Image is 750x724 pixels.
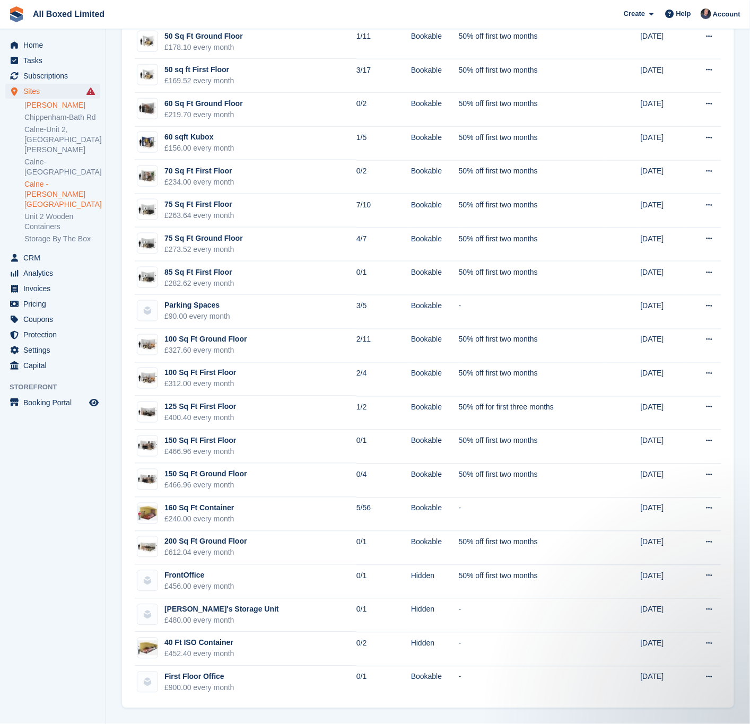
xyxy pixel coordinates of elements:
img: 50-sqft-unit.jpg [137,33,158,49]
a: Preview store [88,396,100,409]
td: 3/17 [356,59,411,93]
td: 50% off first two months [459,228,605,261]
td: [DATE] [641,599,687,633]
td: 1/11 [356,25,411,59]
td: 50% off first two months [459,430,605,464]
td: Hidden [411,632,459,666]
td: Bookable [411,396,459,430]
img: 40ft.jpg [137,641,158,656]
span: Tasks [23,53,87,68]
a: menu [5,358,100,373]
div: £466.96 every month [164,447,236,458]
td: Bookable [411,531,459,565]
img: 70sqft.jpg [137,169,158,184]
td: [DATE] [641,59,687,93]
i: Smart entry sync failures have occurred [86,87,95,95]
td: 0/1 [356,565,411,599]
div: 100 Sq Ft Ground Floor [164,334,247,345]
td: 0/4 [356,464,411,498]
a: menu [5,38,100,53]
td: - [459,295,605,329]
td: [DATE] [641,498,687,531]
td: 50% off first two months [459,160,605,194]
span: Invoices [23,281,87,296]
td: [DATE] [641,363,687,397]
img: 60-sqft-unit.jpg [137,101,158,116]
a: menu [5,68,100,83]
a: [PERSON_NAME] [24,100,100,110]
span: Pricing [23,296,87,311]
div: 50 Sq Ft Ground Floor [164,31,243,42]
img: 100-sqft-unit.jpg [137,371,158,386]
span: Coupons [23,312,87,327]
div: 125 Sq Ft First Floor [164,402,236,413]
div: £219.70 every month [164,109,243,120]
td: Bookable [411,228,459,261]
td: 50% off first two months [459,93,605,127]
img: 12.5x12_MEASURE.jpg [137,472,158,487]
td: Bookable [411,295,459,329]
img: 12.5x12_MEASURE.jpg [137,438,158,453]
a: menu [5,53,100,68]
td: [DATE] [641,464,687,498]
div: 85 Sq Ft First Floor [164,267,234,278]
td: Bookable [411,160,459,194]
img: blank-unit-type-icon-ffbac7b88ba66c5e286b0e438baccc4b9c83835d4c34f86887a83fc20ec27e7b.svg [137,571,158,591]
div: £169.52 every month [164,75,234,86]
div: £273.52 every month [164,244,243,255]
td: [DATE] [641,25,687,59]
td: [DATE] [641,396,687,430]
td: [DATE] [641,632,687,666]
div: FrontOffice [164,570,234,581]
td: Bookable [411,59,459,93]
span: Sites [23,84,87,99]
td: 0/1 [356,666,411,700]
td: 50% off first two months [459,59,605,93]
img: blank-unit-type-icon-ffbac7b88ba66c5e286b0e438baccc4b9c83835d4c34f86887a83fc20ec27e7b.svg [137,672,158,692]
span: Help [676,8,691,19]
td: Bookable [411,194,459,228]
a: menu [5,395,100,410]
div: £327.60 every month [164,345,247,356]
td: 50% off first two months [459,363,605,397]
img: 75-sqft-unit.jpg [137,236,158,251]
td: [DATE] [641,565,687,599]
a: menu [5,312,100,327]
a: menu [5,327,100,342]
td: [DATE] [641,93,687,127]
td: 50% off first two months [459,464,605,498]
div: £452.40 every month [164,649,234,660]
td: 0/1 [356,599,411,633]
img: 85%20sq%20ft.jpg [137,269,158,285]
a: menu [5,84,100,99]
div: 75 Sq Ft Ground Floor [164,233,243,244]
td: [DATE] [641,160,687,194]
div: £312.00 every month [164,379,236,390]
td: 50% off first two months [459,261,605,295]
div: 40 Ft ISO Container [164,638,234,649]
td: 50% off first two months [459,194,605,228]
td: Bookable [411,127,459,161]
div: First Floor Office [164,671,234,683]
div: £156.00 every month [164,143,234,154]
img: 50-sqft-unit.jpg [137,67,158,83]
a: All Boxed Limited [29,5,109,23]
td: - [459,599,605,633]
td: 2/4 [356,363,411,397]
td: 50% off first two months [459,127,605,161]
img: stora-icon-8386f47178a22dfd0bd8f6a31ec36ba5ce8667c1dd55bd0f319d3a0aa187defe.svg [8,6,24,22]
td: Hidden [411,565,459,599]
div: £900.00 every month [164,683,234,694]
div: 200 Sq Ft Ground Floor [164,536,247,547]
div: Parking Spaces [164,300,230,311]
span: Home [23,38,87,53]
span: Analytics [23,266,87,281]
div: £466.96 every month [164,480,247,491]
td: Bookable [411,498,459,531]
div: 150 Sq Ft First Floor [164,435,236,447]
div: [PERSON_NAME]'s Storage Unit [164,604,279,615]
td: 2/11 [356,329,411,363]
span: Create [624,8,645,19]
td: 50% off first two months [459,565,605,599]
td: Bookable [411,430,459,464]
